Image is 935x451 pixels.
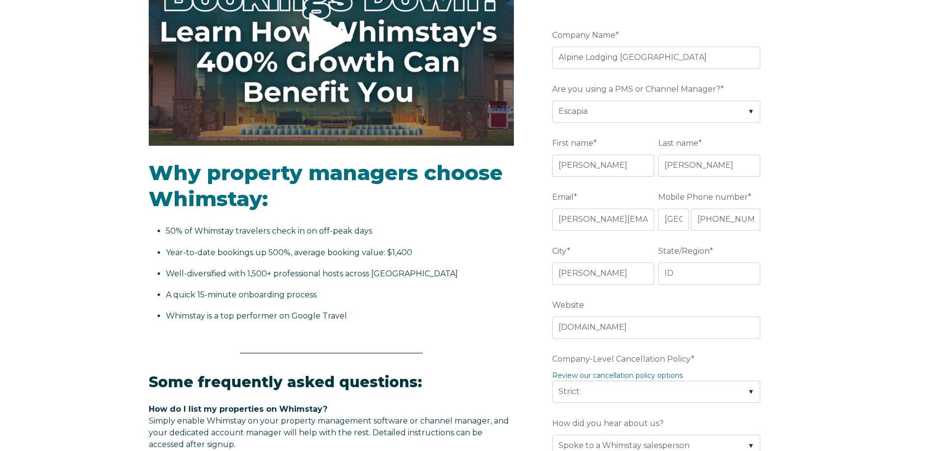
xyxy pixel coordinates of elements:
span: Year-to-date bookings up 500%, average booking value: $1,400 [166,248,412,257]
span: Well-diversified with 1,500+ professional hosts across [GEOGRAPHIC_DATA] [166,269,458,278]
span: Why property managers choose Whimstay: [149,160,503,212]
span: Simply enable Whimstay on your property management software or channel manager, and your dedicate... [149,416,509,449]
span: 50% of Whimstay travelers check in on off-peak days [166,226,372,236]
span: A quick 15-minute onboarding process [166,290,317,299]
span: Email [552,189,574,205]
span: Website [552,297,584,313]
span: Are you using a PMS or Channel Manager? [552,81,721,97]
span: City [552,243,567,259]
span: Some frequently asked questions: [149,373,422,391]
span: State/Region [658,243,710,259]
a: Review our cancellation policy options [552,371,683,380]
span: How did you hear about us? [552,416,664,431]
span: First name [552,135,593,151]
span: How do I list my properties on Whimstay? [149,404,327,414]
span: Whimstay is a top performer on Google Travel [166,311,347,320]
span: Company-Level Cancellation Policy [552,351,691,367]
span: Last name [658,135,698,151]
span: Mobile Phone number [658,189,748,205]
span: Company Name [552,27,615,43]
